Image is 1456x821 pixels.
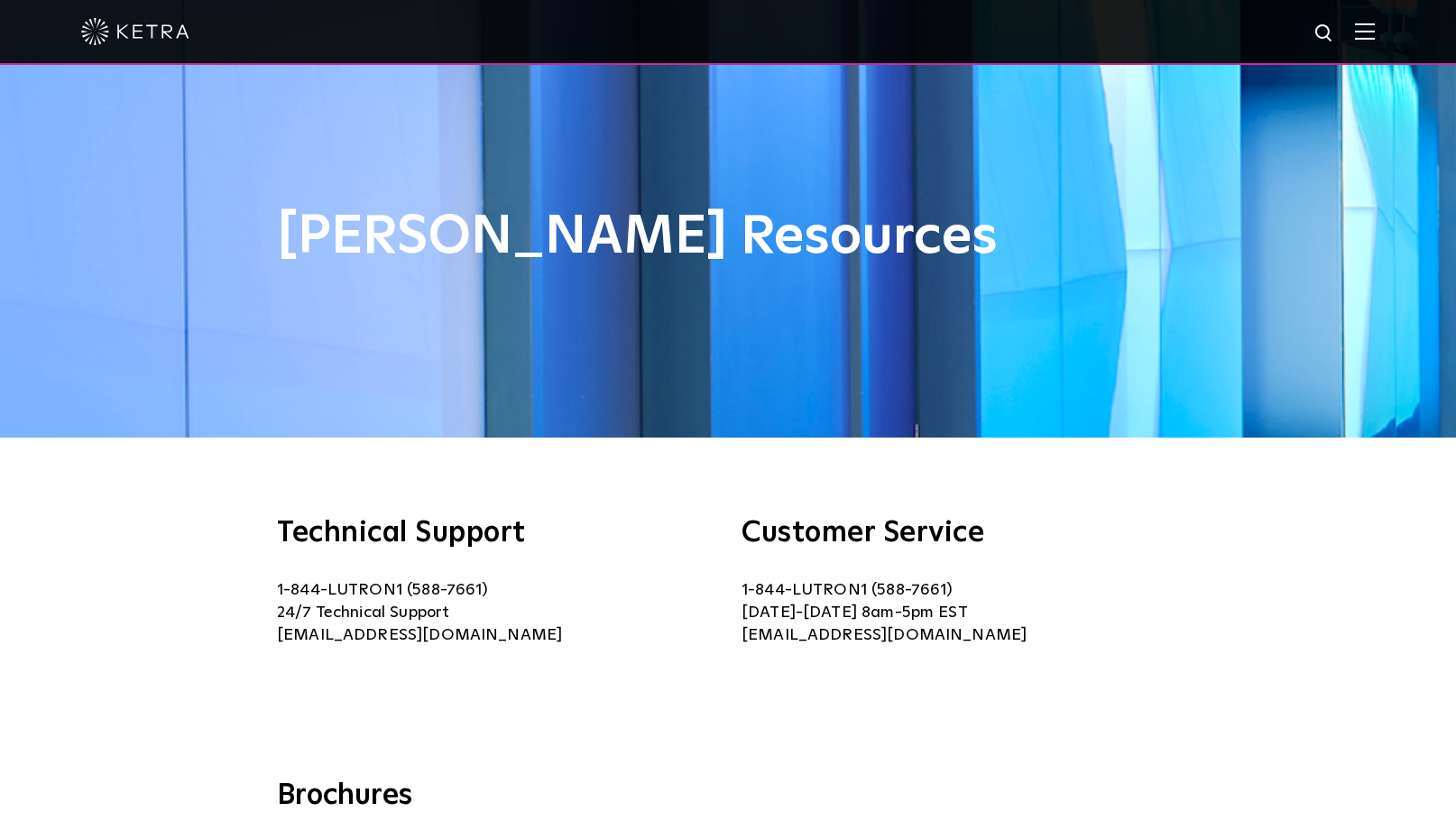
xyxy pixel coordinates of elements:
img: Hamburger%20Nav.svg [1355,23,1375,40]
p: 1-844-LUTRON1 (588-7661) [DATE]-[DATE] 8am-5pm EST [EMAIL_ADDRESS][DOMAIN_NAME] [742,579,1179,647]
h3: Customer Service [742,519,1179,548]
p: 1-844-LUTRON1 (588-7661) 24/7 Technical Support [277,579,714,647]
img: search icon [1313,23,1336,45]
h3: Technical Support [277,519,714,548]
img: ketra-logo-2019-white [81,18,189,45]
h1: [PERSON_NAME] Resources [277,208,1179,267]
h3: Brochures [277,778,1179,816]
a: [EMAIL_ADDRESS][DOMAIN_NAME] [277,627,562,643]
